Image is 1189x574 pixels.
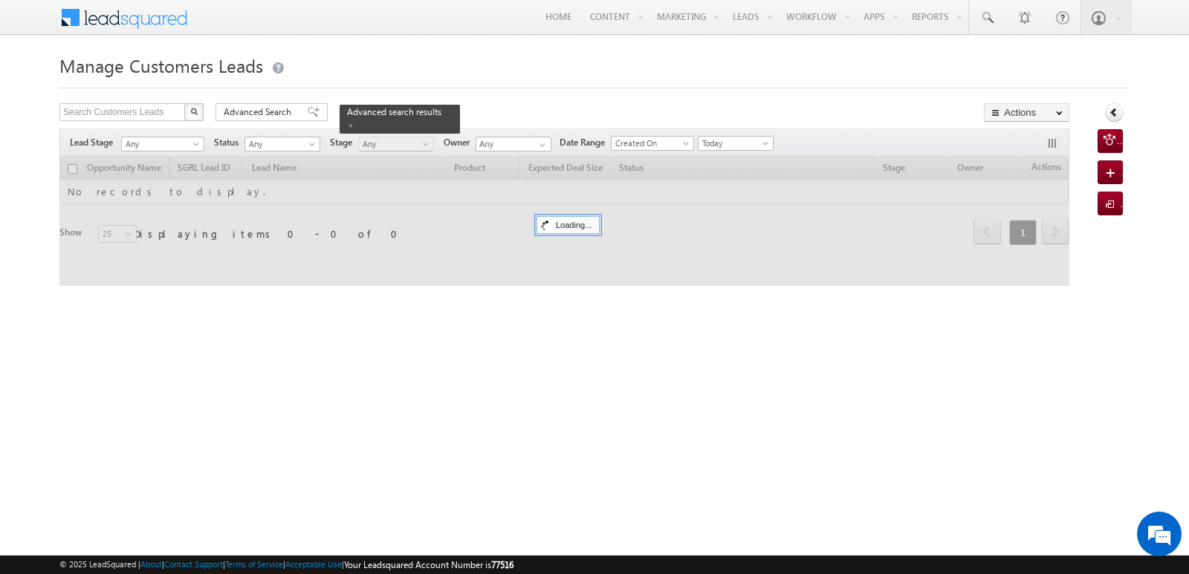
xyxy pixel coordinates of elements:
span: Lead Stage [70,136,119,149]
a: Any [358,137,434,151]
span: Date Range [560,136,611,149]
span: Today [699,137,769,150]
a: Any [121,137,204,151]
span: Your Leadsquared Account Number is [344,559,513,570]
a: Contact Support [164,559,223,569]
a: Created On [611,136,694,151]
a: Terms of Service [225,559,283,569]
span: 77516 [491,559,513,570]
a: Any [244,137,320,151]
input: Type to Search [476,137,551,151]
a: Show All Items [531,137,550,152]
span: Manage Customers Leads [59,53,263,77]
span: Any [122,137,199,151]
span: Advanced search results [347,106,441,117]
span: Status [214,136,244,149]
span: © 2025 LeadSquared | | | | | [59,558,513,572]
img: Search [190,108,198,115]
div: Loading... [537,216,600,234]
span: Stage [330,136,358,149]
button: Actions [984,103,1069,122]
a: Acceptable Use [285,559,342,569]
span: Any [245,137,316,151]
span: Created On [612,137,689,150]
a: About [140,559,162,569]
span: Owner [444,136,476,149]
span: Advanced Search [224,105,296,119]
a: Today [698,136,774,151]
span: Any [359,137,430,151]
